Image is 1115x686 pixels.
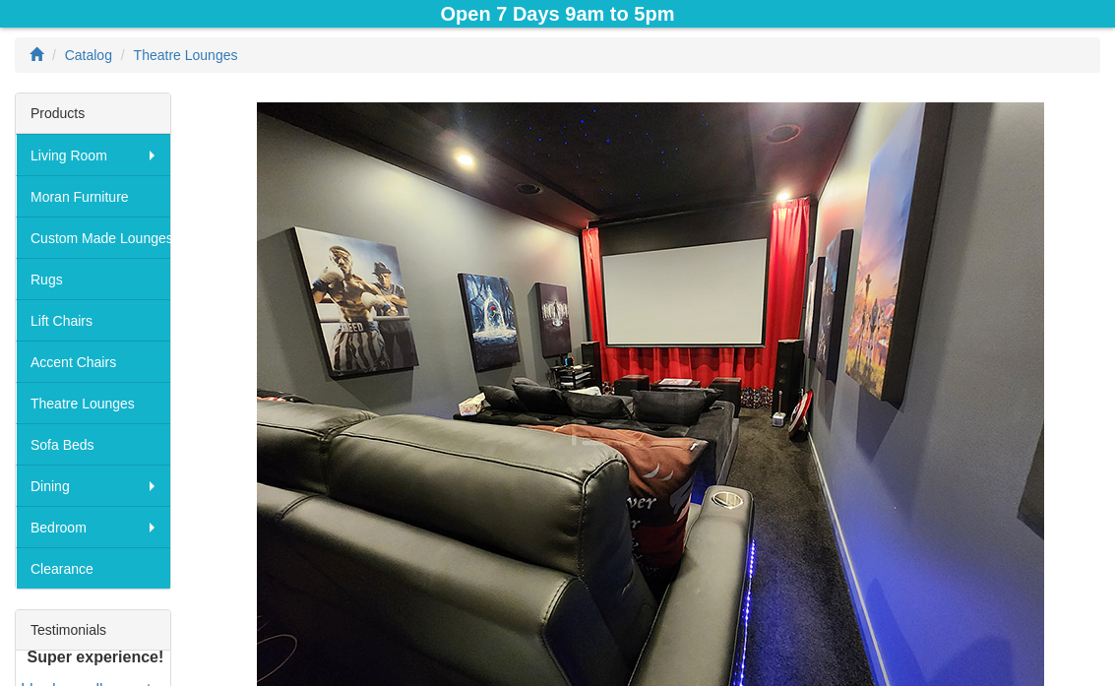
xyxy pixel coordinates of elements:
a: Lift Chairs [16,299,170,341]
a: Moran Furniture [16,175,170,217]
a: Living Room [16,134,170,175]
a: Clearance [16,547,170,589]
a: Catalog [65,47,112,63]
a: Sofa Beds [16,423,170,465]
a: Dining [16,465,170,506]
div: Products [16,94,170,134]
a: Theatre Lounges [16,382,170,423]
a: Theatre Lounges [134,47,238,63]
a: Custom Made Lounges [16,217,170,258]
a: Rugs [16,258,170,299]
div: Testimonials [16,610,170,651]
a: Accent Chairs [16,341,170,382]
a: Bedroom [16,506,170,547]
b: Super experience! [28,649,164,665]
